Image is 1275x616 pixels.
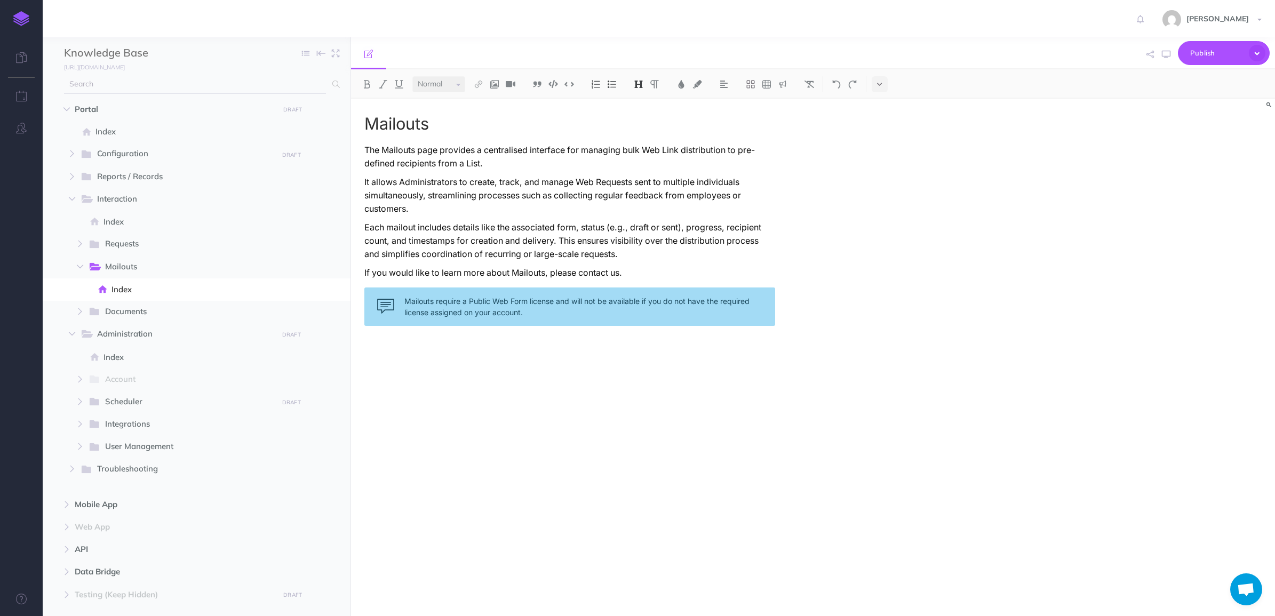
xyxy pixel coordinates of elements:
span: Requests [105,237,270,251]
span: Mobile App [75,498,273,511]
button: DRAFT [280,589,306,601]
span: Web App [75,521,273,533]
img: Link button [474,80,483,89]
img: Alignment dropdown menu button [719,80,729,89]
div: Mailouts require a Public Web Form license and will not be available if you do not have the requi... [364,287,775,326]
small: DRAFT [283,106,302,113]
img: Underline button [394,80,404,89]
button: Publish [1178,41,1270,65]
img: Inline code button [564,80,574,88]
span: Troubleshooting [97,462,270,476]
p: The Mailouts page provides a centralised interface for managing bulk Web Link distribution to pre... [364,143,775,170]
img: Code block button [548,80,558,88]
img: Clear styles button [804,80,814,89]
span: Index [103,351,286,364]
span: Documents [105,305,270,319]
span: Testing (Keep Hidden) [75,588,273,601]
img: Ordered list button [591,80,601,89]
img: Unordered list button [607,80,617,89]
button: DRAFT [280,103,306,116]
span: API [75,543,273,556]
img: Create table button [762,80,771,89]
span: Account [105,373,270,387]
img: de744a1c6085761c972ea050a2b8d70b.jpg [1162,10,1181,29]
button: DRAFT [278,149,305,161]
span: Data Bridge [75,565,273,578]
input: Documentation Name [64,45,189,61]
img: Italic button [378,80,388,89]
p: It allows Administrators to create, track, and manage Web Requests sent to multiple individuals s... [364,175,775,215]
img: logo-mark.svg [13,11,29,26]
span: Portal [75,103,273,116]
span: Interaction [97,193,270,206]
span: Publish [1190,45,1244,61]
span: Scheduler [105,395,270,409]
img: Callout dropdown menu button [778,80,787,89]
h1: Mailouts [364,115,775,133]
span: Index [103,215,286,228]
span: User Management [105,440,270,454]
img: Undo [832,80,841,89]
small: DRAFT [282,399,301,406]
img: Add image button [490,80,499,89]
span: Administration [97,327,270,341]
a: [URL][DOMAIN_NAME] [43,61,136,72]
img: Text background color button [692,80,702,89]
small: DRAFT [282,331,301,338]
span: Index [95,125,286,138]
input: Search [64,75,326,94]
button: DRAFT [278,396,305,409]
span: Configuration [97,147,270,161]
small: DRAFT [282,151,301,158]
span: Index [111,283,286,296]
span: Integrations [105,418,270,431]
p: Each mailout includes details like the associated form, status (e.g., draft or sent), progress, r... [364,221,775,261]
img: Redo [848,80,857,89]
small: DRAFT [283,591,302,598]
p: If you would like to learn more about Mailouts, please contact us. [364,266,775,279]
img: Headings dropdown button [634,80,643,89]
small: [URL][DOMAIN_NAME] [64,63,125,71]
span: Mailouts [105,260,270,274]
span: [PERSON_NAME] [1181,14,1254,23]
img: Paragraph button [650,80,659,89]
img: Add video button [506,80,515,89]
button: DRAFT [278,329,305,341]
img: Blockquote button [532,80,542,89]
a: Open chat [1230,573,1262,605]
span: Reports / Records [97,170,270,184]
img: Text color button [676,80,686,89]
img: Bold button [362,80,372,89]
